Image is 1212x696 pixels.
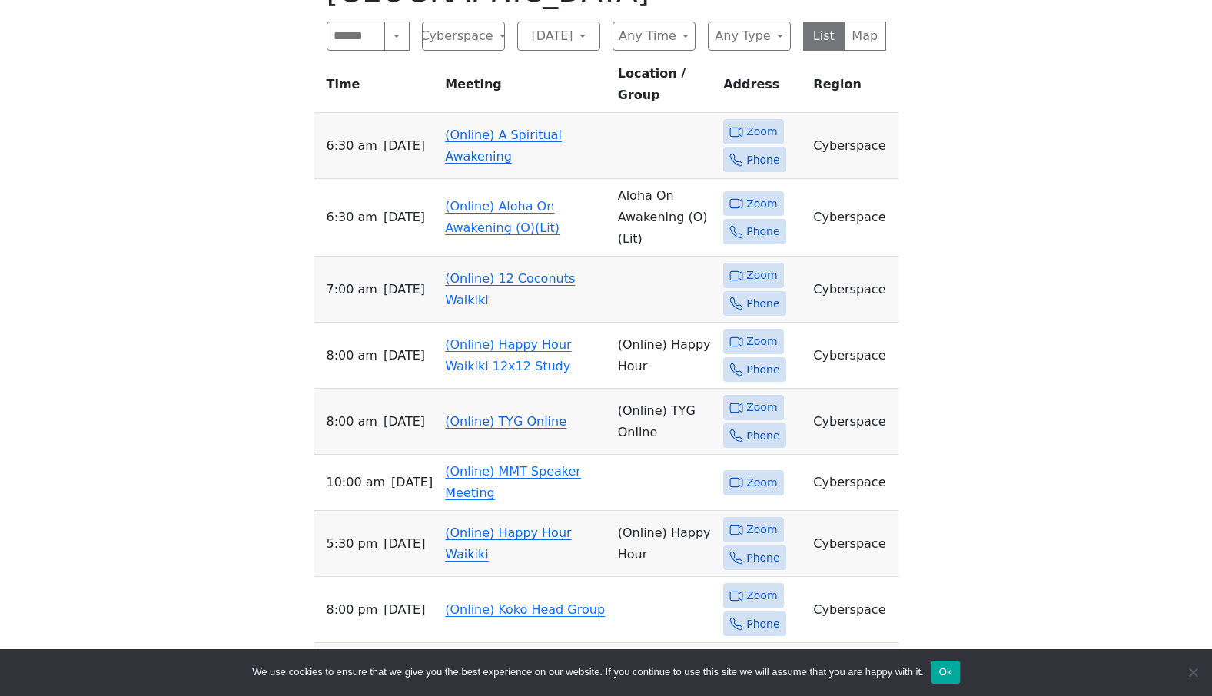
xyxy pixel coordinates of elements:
span: 8:00 AM [327,345,377,366]
span: 10:00 AM [327,472,386,493]
th: Region [807,63,898,113]
button: [DATE] [517,22,600,51]
span: 7:00 AM [327,279,377,300]
span: Zoom [746,122,777,141]
td: Cyberspace [807,113,898,179]
button: Search [384,22,409,51]
button: Any Time [613,22,696,51]
span: 5:30 PM [327,533,378,555]
span: Zoom [746,398,777,417]
span: [DATE] [384,533,425,555]
span: Phone [746,426,779,446]
span: Zoom [746,586,777,605]
a: (Online) MMT Speaker Meeting [445,464,581,500]
td: Cyberspace [807,389,898,455]
a: (Online) Koko Head Group [445,602,605,617]
span: Zoom [746,194,777,214]
span: Zoom [746,266,777,285]
span: No [1185,665,1200,680]
span: Zoom [746,473,777,492]
td: Cyberspace [807,455,898,511]
th: Time [314,63,440,113]
span: 6:30 AM [327,135,377,157]
td: (Online) TYG Online [612,389,717,455]
span: [DATE] [384,345,425,366]
a: (Online) 12 Coconuts Waikiki [445,271,575,307]
span: Phone [746,151,779,170]
span: We use cookies to ensure that we give you the best experience on our website. If you continue to ... [252,665,923,680]
button: Map [844,22,886,51]
span: [DATE] [384,411,425,433]
th: Location / Group [612,63,717,113]
a: (Online) Happy Hour Waikiki [445,525,571,562]
button: Any Type [708,22,791,51]
span: Zoom [746,520,777,539]
span: Zoom [746,332,777,351]
span: Phone [746,549,779,568]
span: Phone [746,615,779,634]
button: Ok [931,661,960,684]
td: Cyberspace [807,179,898,257]
span: Phone [746,360,779,379]
span: [DATE] [384,599,425,621]
span: [DATE] [384,135,425,157]
span: 8:00 AM [327,411,377,433]
span: Phone [746,294,779,313]
span: [DATE] [384,207,425,228]
a: (Online) A Spiritual Awakening [445,128,562,164]
a: (Online) TYG Online [445,414,566,429]
th: Meeting [439,63,612,113]
button: List [803,22,845,51]
span: 6:30 AM [327,207,377,228]
td: Cyberspace [807,511,898,577]
td: Cyberspace [807,577,898,643]
td: Cyberspace [807,257,898,323]
td: (Online) Happy Hour [612,511,717,577]
a: (Online) Aloha On Awakening (O)(Lit) [445,199,560,235]
button: Cyberspace [422,22,505,51]
td: Cyberspace [807,323,898,389]
td: (Online) Happy Hour [612,323,717,389]
span: 8:00 PM [327,599,378,621]
td: Aloha On Awakening (O) (Lit) [612,179,717,257]
input: Search [327,22,386,51]
span: [DATE] [384,279,425,300]
span: [DATE] [391,472,433,493]
a: (Online) Happy Hour Waikiki 12x12 Study [445,337,571,373]
th: Address [717,63,807,113]
span: Phone [746,222,779,241]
